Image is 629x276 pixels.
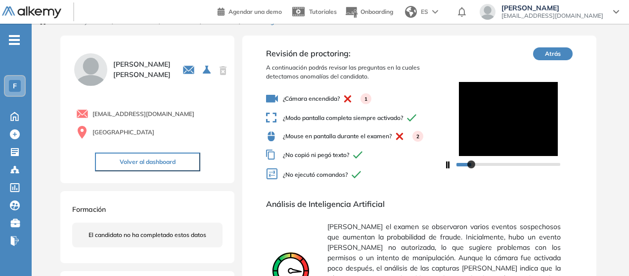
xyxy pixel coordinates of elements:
[533,47,573,60] button: Atrás
[95,153,200,171] button: Volver al dashboard
[9,39,20,41] i: -
[309,8,337,15] span: Tutoriales
[2,6,61,19] img: Logo
[345,1,393,23] button: Onboarding
[266,150,444,160] span: ¿No copió ni pegó texto?
[266,198,572,210] span: Análisis de Inteligencia Artificial
[92,128,154,137] span: [GEOGRAPHIC_DATA]
[89,231,206,239] span: El candidato no ha completado estos datos
[72,205,106,214] span: Formación
[266,93,444,105] span: ¿Cámara encendida?
[360,8,393,15] span: Onboarding
[13,82,17,90] span: F
[501,4,603,12] span: [PERSON_NAME]
[266,47,444,59] span: Revisión de proctoring:
[92,110,194,118] span: [EMAIL_ADDRESS][DOMAIN_NAME]
[266,63,444,81] span: A continuación podrás revisar las preguntas en la cuales detectamos anomalías del candidato.
[72,51,109,88] img: PROFILE_MENU_LOGO_USER
[266,131,444,142] span: ¿Mouse en pantalla durante el examen?
[266,113,444,123] span: ¿Modo pantalla completa siempre activado?
[405,6,417,18] img: world
[360,93,371,104] div: 1
[228,8,282,15] span: Agendar una demo
[218,5,282,17] a: Agendar una demo
[266,168,444,182] span: ¿No ejecutó comandos?
[412,131,423,142] div: 2
[432,10,438,14] img: arrow
[501,12,603,20] span: [EMAIL_ADDRESS][DOMAIN_NAME]
[113,59,171,80] span: [PERSON_NAME] [PERSON_NAME]
[421,7,428,16] span: ES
